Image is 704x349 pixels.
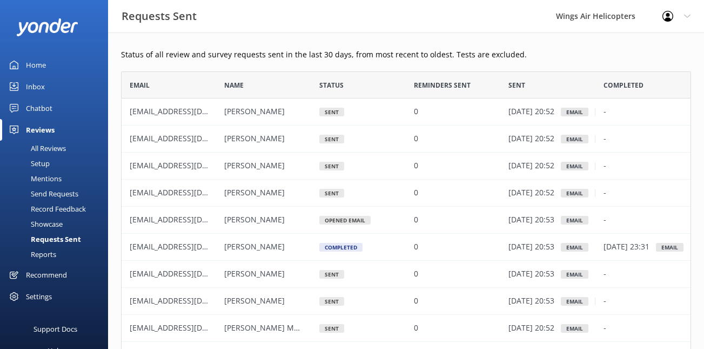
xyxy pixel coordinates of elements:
p: [DATE] 20:52 [508,187,554,199]
span: [EMAIL_ADDRESS][DOMAIN_NAME] [130,215,256,225]
div: Email [561,243,588,252]
a: Reports [6,247,108,262]
div: Setup [6,156,50,171]
a: Mentions [6,171,108,186]
p: - [604,106,606,118]
div: Requests Sent [6,232,81,247]
p: - [604,160,606,172]
div: Support Docs [33,318,77,340]
p: 0 [414,214,418,226]
div: row [121,98,691,126]
p: [DATE] 20:52 [508,106,554,118]
div: Showcase [6,216,63,232]
div: Sent [319,135,344,143]
a: Send Requests [6,186,108,201]
span: [EMAIL_ADDRESS][DOMAIN_NAME] [130,323,256,333]
div: Sent [319,270,344,279]
span: [EMAIL_ADDRESS][DOMAIN_NAME] [130,296,256,306]
span: [PERSON_NAME] [224,296,285,306]
div: Email [561,216,588,225]
p: 0 [414,187,418,199]
div: Reviews [26,119,55,141]
div: row [121,261,691,288]
span: Name [224,80,244,90]
p: Status of all review and survey requests sent in the last 30 days, from most recent to oldest. Te... [121,49,691,61]
p: 0 [414,295,418,307]
p: 0 [414,241,418,253]
p: - [604,268,606,280]
span: [PERSON_NAME] Mensinga [224,323,323,333]
div: Reports [6,247,56,262]
p: 0 [414,133,418,145]
div: Opened Email [319,216,371,225]
p: - [604,322,606,334]
div: Email [561,189,588,197]
p: [DATE] 20:53 [508,295,554,307]
span: [PERSON_NAME] [224,269,285,279]
p: [DATE] 20:53 [508,268,554,280]
p: - [604,187,606,199]
p: - [604,295,606,307]
div: Sent [319,297,344,306]
span: [EMAIL_ADDRESS][DOMAIN_NAME] [130,134,256,144]
a: All Reviews [6,141,108,156]
div: Email [561,135,588,143]
div: row [121,207,691,234]
a: Showcase [6,216,108,232]
span: [EMAIL_ADDRESS][DOMAIN_NAME] [130,269,256,279]
div: Chatbot [26,97,52,119]
div: Home [26,54,46,76]
div: Sent [319,324,344,333]
p: [DATE] 20:52 [508,133,554,145]
div: Recommend [26,264,67,286]
div: Inbox [26,76,45,97]
p: [DATE] 20:53 [508,241,554,253]
div: Settings [26,286,52,307]
p: [DATE] 20:53 [508,214,554,226]
div: row [121,288,691,315]
div: Mentions [6,171,62,186]
div: row [121,126,691,153]
span: Status [319,80,344,90]
span: [PERSON_NAME] [224,161,285,171]
div: Email [561,297,588,306]
p: 0 [414,268,418,280]
p: [DATE] 23:31 [604,241,649,253]
div: Record Feedback [6,201,86,216]
div: row [121,153,691,180]
div: Email [561,162,588,170]
div: Send Requests [6,186,78,201]
a: Setup [6,156,108,171]
a: Requests Sent [6,232,108,247]
p: 0 [414,106,418,118]
div: Completed [319,243,363,252]
div: Sent [319,108,344,116]
div: row [121,234,691,261]
p: 0 [414,322,418,334]
p: 0 [414,160,418,172]
span: [PERSON_NAME] [224,242,285,252]
span: [EMAIL_ADDRESS][DOMAIN_NAME] [130,242,256,252]
div: Email [561,324,588,333]
div: Sent [319,189,344,197]
span: [EMAIL_ADDRESS][DOMAIN_NAME] [130,188,256,198]
div: email [656,243,683,252]
span: [EMAIL_ADDRESS][DOMAIN_NAME] [130,107,256,117]
div: All Reviews [6,141,66,156]
h3: Requests Sent [122,8,197,25]
div: Email [561,270,588,279]
span: Email [130,80,150,90]
p: [DATE] 20:52 [508,322,554,334]
span: [PERSON_NAME] [224,188,285,198]
div: row [121,180,691,207]
span: Completed [604,80,643,90]
span: [PERSON_NAME] [224,107,285,117]
p: - [604,214,606,226]
div: Email [561,108,588,116]
span: [PERSON_NAME] [224,215,285,225]
p: [DATE] 20:52 [508,160,554,172]
p: - [604,133,606,145]
span: [PERSON_NAME] [224,134,285,144]
span: Sent [508,80,525,90]
span: [EMAIL_ADDRESS][DOMAIN_NAME] [130,161,256,171]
